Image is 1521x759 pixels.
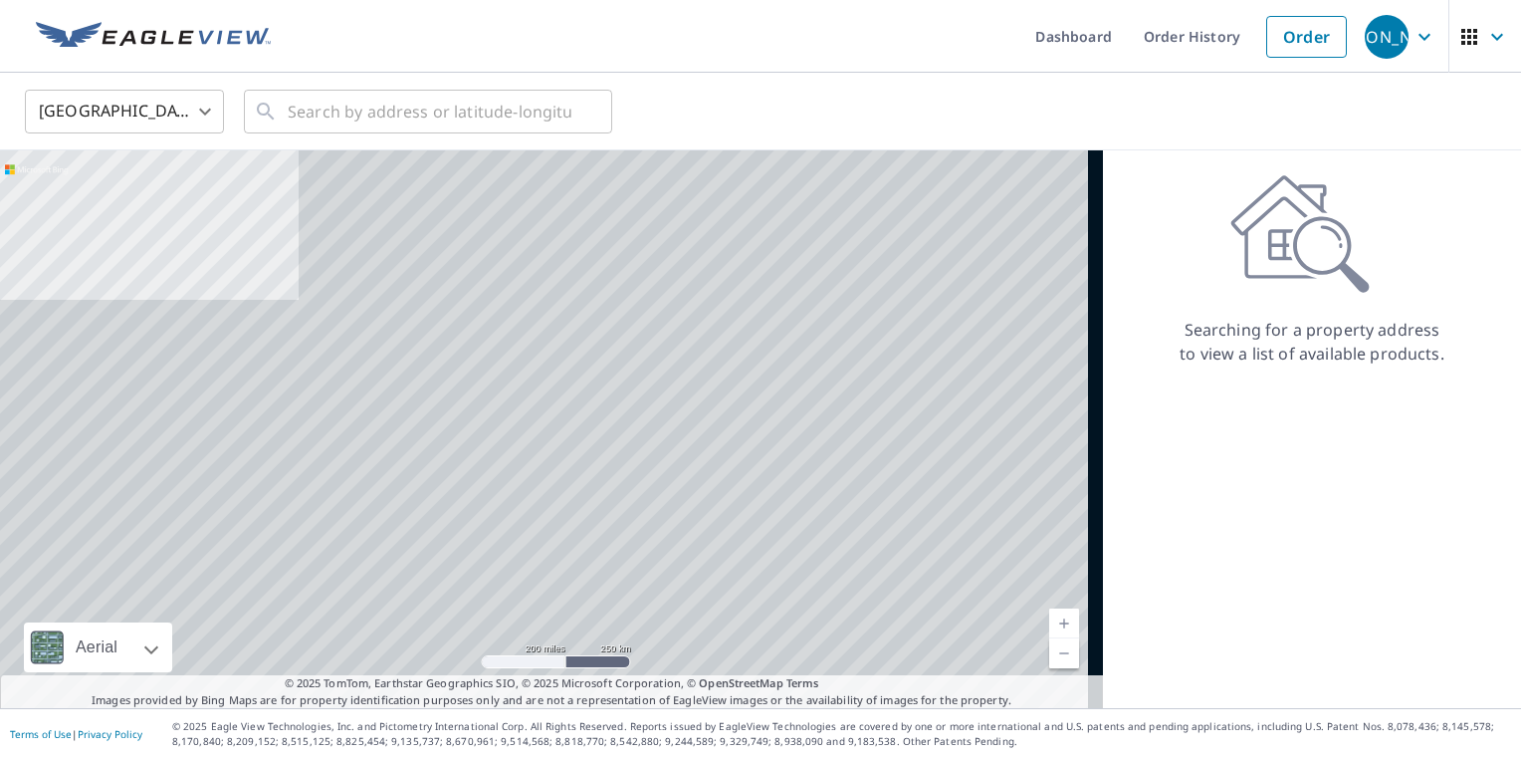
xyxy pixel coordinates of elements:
[288,84,571,139] input: Search by address or latitude-longitude
[36,22,271,52] img: EV Logo
[285,675,819,692] span: © 2025 TomTom, Earthstar Geographics SIO, © 2025 Microsoft Corporation, ©
[172,719,1511,749] p: © 2025 Eagle View Technologies, Inc. and Pictometry International Corp. All Rights Reserved. Repo...
[25,84,224,139] div: [GEOGRAPHIC_DATA]
[78,727,142,741] a: Privacy Policy
[10,727,72,741] a: Terms of Use
[1049,609,1079,638] a: Current Level 5, Zoom In
[1266,16,1347,58] a: Order
[699,675,782,690] a: OpenStreetMap
[1049,638,1079,668] a: Current Level 5, Zoom Out
[70,623,123,672] div: Aerial
[10,728,142,740] p: |
[1179,318,1445,366] p: Searching for a property address to view a list of available products.
[786,675,819,690] a: Terms
[1365,15,1409,59] div: [PERSON_NAME]
[24,623,172,672] div: Aerial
